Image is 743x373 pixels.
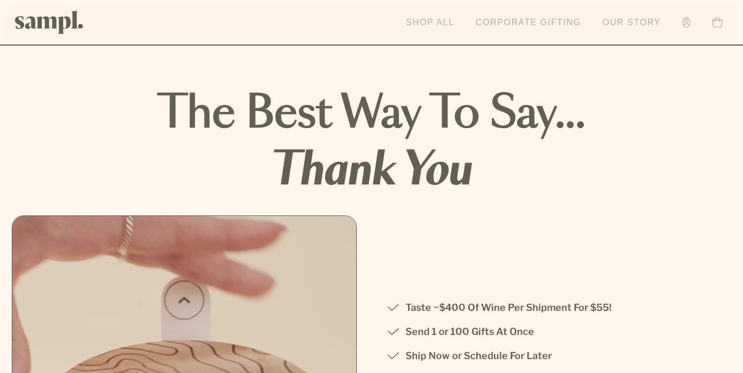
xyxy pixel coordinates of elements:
[597,11,666,34] a: Our Story
[157,93,586,136] strong: The best way to say
[387,324,697,340] li: Send 1 or 100 Gifts At Once
[15,11,84,34] img: Sampl logo
[401,11,460,34] a: Shop All
[387,348,697,364] li: Ship Now or Schedule For Later
[555,93,586,136] span: ...
[12,143,732,199] strong: thank you
[387,300,697,316] li: Taste ~$400 Of Wine Per Shipment For $55!
[470,11,587,34] a: Corporate Gifting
